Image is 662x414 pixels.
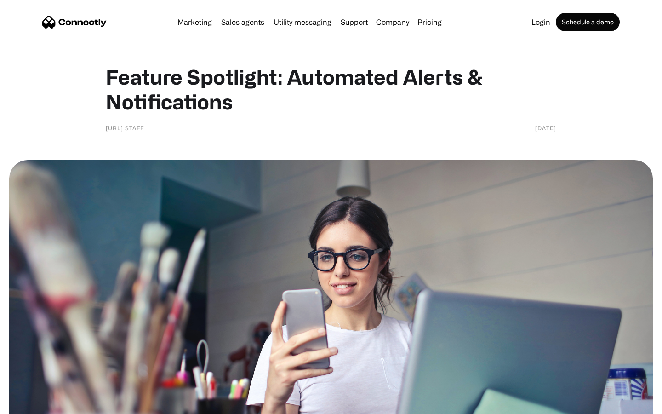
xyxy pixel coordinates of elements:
aside: Language selected: English [9,398,55,411]
div: [URL] staff [106,123,144,132]
a: Pricing [414,18,445,26]
a: Schedule a demo [556,13,620,31]
a: Utility messaging [270,18,335,26]
ul: Language list [18,398,55,411]
div: [DATE] [535,123,556,132]
a: Login [528,18,554,26]
div: Company [376,16,409,29]
h1: Feature Spotlight: Automated Alerts & Notifications [106,64,556,114]
a: Support [337,18,371,26]
a: Sales agents [217,18,268,26]
a: Marketing [174,18,216,26]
